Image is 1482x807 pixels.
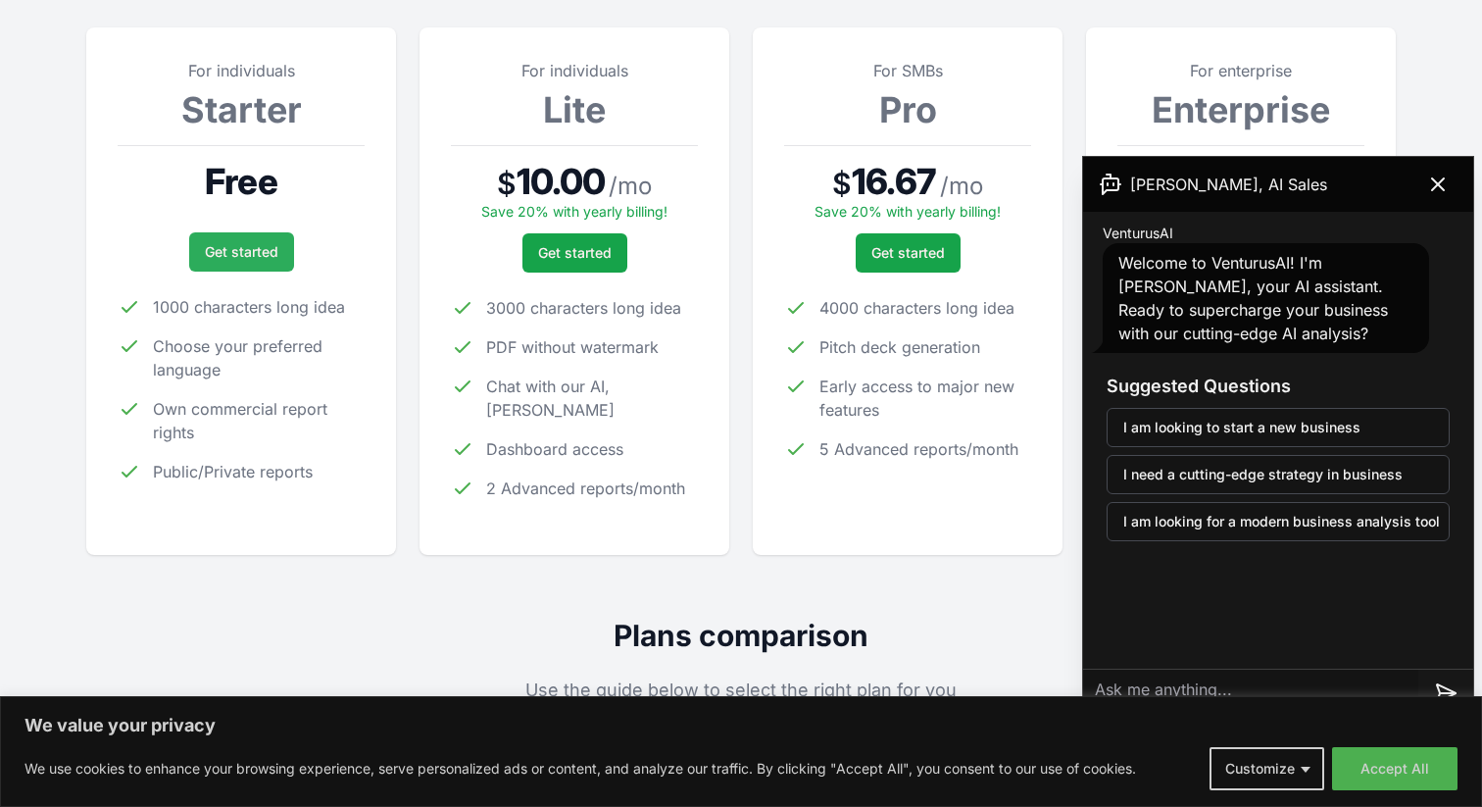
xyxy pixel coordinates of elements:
[86,618,1396,653] h2: Plans comparison
[153,334,365,381] span: Choose your preferred language
[819,375,1031,422] span: Early access to major new features
[486,296,681,320] span: 3000 characters long idea
[1117,90,1364,129] h3: Enterprise
[819,437,1018,461] span: 5 Advanced reports/month
[1107,455,1450,494] button: I need a cutting-edge strategy in business
[856,233,961,273] a: Get started
[25,714,1457,737] p: We value your privacy
[153,460,313,483] span: Public/Private reports
[118,90,365,129] h3: Starter
[784,59,1031,82] p: For SMBs
[819,335,980,359] span: Pitch deck generation
[451,59,698,82] p: For individuals
[25,757,1136,781] p: We use cookies to enhance your browsing experience, serve personalized ads or content, and analyz...
[153,295,345,319] span: 1000 characters long idea
[852,162,936,201] span: 16.67
[486,477,685,500] span: 2 Advanced reports/month
[1210,747,1324,790] button: Customize
[481,203,667,220] span: Save 20% with yearly billing!
[832,166,852,201] span: $
[1107,408,1450,447] button: I am looking to start a new business
[815,203,1001,220] span: Save 20% with yearly billing!
[1118,253,1388,343] span: Welcome to VenturusAI! I'm [PERSON_NAME], your AI assistant. Ready to supercharge your business w...
[517,162,606,201] span: 10.00
[486,437,623,461] span: Dashboard access
[86,677,1396,704] p: Use the guide below to select the right plan for you
[486,335,659,359] span: PDF without watermark
[1130,173,1327,196] span: [PERSON_NAME], AI Sales
[189,232,294,272] a: Get started
[609,171,652,202] span: / mo
[153,397,365,444] span: Own commercial report rights
[1117,59,1364,82] p: For enterprise
[118,59,365,82] p: For individuals
[1332,747,1457,790] button: Accept All
[497,166,517,201] span: $
[1107,502,1450,541] button: I am looking for a modern business analysis tool
[819,296,1014,320] span: 4000 characters long idea
[940,171,983,202] span: / mo
[784,90,1031,129] h3: Pro
[1103,224,1173,243] span: VenturusAI
[1107,373,1450,400] h3: Suggested Questions
[205,162,276,201] span: Free
[451,90,698,129] h3: Lite
[486,375,698,422] span: Chat with our AI, [PERSON_NAME]
[522,233,627,273] a: Get started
